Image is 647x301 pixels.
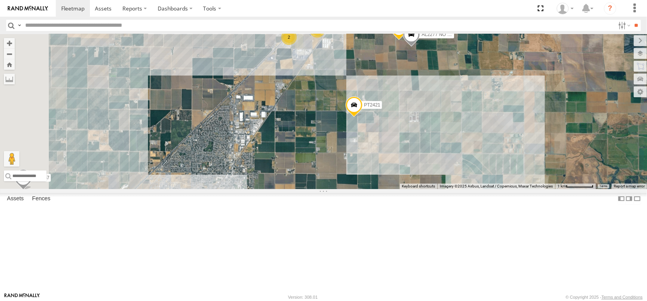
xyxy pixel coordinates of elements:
label: Measure [4,74,15,84]
i: ? [604,2,616,15]
label: Dock Summary Table to the Right [625,193,633,204]
label: Fences [28,193,54,204]
label: Search Query [16,20,22,31]
a: Report a map error [614,184,645,188]
img: rand-logo.svg [8,6,48,11]
label: Dock Summary Table to the Left [618,193,625,204]
span: PT2421 [364,102,380,108]
a: Terms (opens in new tab) [600,185,608,188]
label: Assets [3,193,28,204]
span: 1 km [558,184,566,188]
span: AL2277 NO EXT. [422,32,457,38]
span: Imagery ©2025 Airbus, Landsat / Copernicus, Maxar Technologies [440,184,553,188]
button: Keyboard shortcuts [402,184,435,189]
label: Search Filter Options [615,20,632,31]
button: Drag Pegman onto the map to open Street View [4,151,19,167]
div: © Copyright 2025 - [566,295,643,299]
button: Zoom in [4,38,15,48]
label: Map Settings [634,86,647,97]
div: 2 [281,29,297,45]
a: Terms and Conditions [602,295,643,299]
button: Zoom out [4,48,15,59]
a: Visit our Website [4,293,40,301]
button: Map Scale: 1 km per 67 pixels [555,184,596,189]
div: Version: 308.01 [288,295,318,299]
button: Zoom Home [4,59,15,70]
div: Dennis Braga [554,3,576,14]
label: Hide Summary Table [633,193,641,204]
